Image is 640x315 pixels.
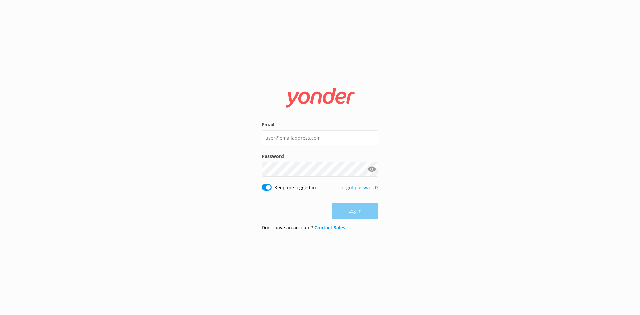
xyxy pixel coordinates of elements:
[339,184,378,191] a: Forgot password?
[365,163,378,176] button: Show password
[274,184,316,191] label: Keep me logged in
[262,121,378,128] label: Email
[262,130,378,145] input: user@emailaddress.com
[314,224,345,231] a: Contact Sales
[262,153,378,160] label: Password
[262,224,345,231] p: Don’t have an account?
